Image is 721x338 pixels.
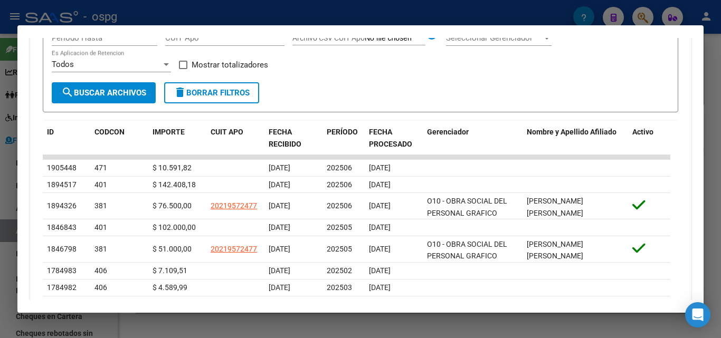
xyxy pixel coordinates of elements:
[632,128,653,136] span: Activo
[94,128,125,136] span: CODCON
[369,180,391,189] span: [DATE]
[94,266,107,275] span: 406
[423,121,523,156] datatable-header-cell: Gerenciador
[327,201,352,210] span: 202506
[211,128,243,136] span: CUIT APO
[365,34,425,43] input: Archivo CSV CUIT Apo
[61,88,146,98] span: Buscar Archivos
[628,121,670,156] datatable-header-cell: Activo
[164,82,259,103] button: Borrar Filtros
[47,128,54,136] span: ID
[269,223,290,231] span: [DATE]
[153,245,192,253] span: $ 51.000,00
[369,300,391,308] span: [DATE]
[153,283,187,292] span: $ 4.589,99
[523,121,628,156] datatable-header-cell: Nombre y Apellido Afiliado
[153,180,196,189] span: $ 142.408,18
[148,121,206,156] datatable-header-cell: IMPORTE
[327,300,352,308] span: 202412
[61,86,74,99] mat-icon: search
[211,245,257,253] span: 20219572477
[47,180,77,189] span: 1894517
[94,300,107,308] span: 406
[192,59,268,71] span: Mostrar totalizadores
[327,180,352,189] span: 202506
[327,266,352,275] span: 202502
[174,86,186,99] mat-icon: delete
[94,163,107,172] span: 471
[94,283,107,292] span: 406
[153,266,187,275] span: $ 7.109,51
[52,82,156,103] button: Buscar Archivos
[47,223,77,231] span: 1846843
[153,201,192,210] span: $ 76.500,00
[94,223,107,231] span: 401
[427,128,469,136] span: Gerenciador
[153,128,185,136] span: IMPORTE
[94,201,107,210] span: 381
[47,266,77,275] span: 1784983
[269,180,290,189] span: [DATE]
[269,266,290,275] span: [DATE]
[269,245,290,253] span: [DATE]
[47,163,77,172] span: 1905448
[174,88,250,98] span: Borrar Filtros
[685,302,710,327] div: Open Intercom Messenger
[527,240,583,260] span: [PERSON_NAME] [PERSON_NAME]
[369,201,391,210] span: [DATE]
[47,283,77,292] span: 1784982
[269,163,290,172] span: [DATE]
[427,240,507,260] span: O10 - OBRA SOCIAL DEL PERSONAL GRAFICO
[322,121,365,156] datatable-header-cell: PERÍODO
[369,245,391,253] span: [DATE]
[327,283,352,292] span: 202503
[43,121,90,156] datatable-header-cell: ID
[47,300,77,308] span: 1784981
[94,245,107,253] span: 381
[90,121,127,156] datatable-header-cell: CODCON
[264,121,322,156] datatable-header-cell: FECHA RECIBIDO
[446,33,542,43] span: Seleccionar Gerenciador
[269,283,290,292] span: [DATE]
[369,223,391,231] span: [DATE]
[47,201,77,210] span: 1894326
[269,128,301,148] span: FECHA RECIBIDO
[369,128,412,148] span: FECHA PROCESADO
[47,245,77,253] span: 1846798
[327,245,352,253] span: 202505
[327,163,352,172] span: 202506
[527,197,583,217] span: [PERSON_NAME] [PERSON_NAME]
[211,201,257,210] span: 20219572477
[269,201,290,210] span: [DATE]
[427,197,507,217] span: O10 - OBRA SOCIAL DEL PERSONAL GRAFICO
[153,223,196,231] span: $ 102.000,00
[153,163,192,172] span: $ 10.591,82
[153,300,192,308] span: $ 26.382,53
[52,60,74,69] span: Todos
[206,121,264,156] datatable-header-cell: CUIT APO
[527,128,616,136] span: Nombre y Apellido Afiliado
[369,163,391,172] span: [DATE]
[365,121,423,156] datatable-header-cell: FECHA PROCESADO
[292,34,365,42] span: Archivo CSV CUIT Apo
[94,180,107,189] span: 401
[327,223,352,231] span: 202505
[369,266,391,275] span: [DATE]
[327,128,358,136] span: PERÍODO
[369,283,391,292] span: [DATE]
[269,300,290,308] span: [DATE]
